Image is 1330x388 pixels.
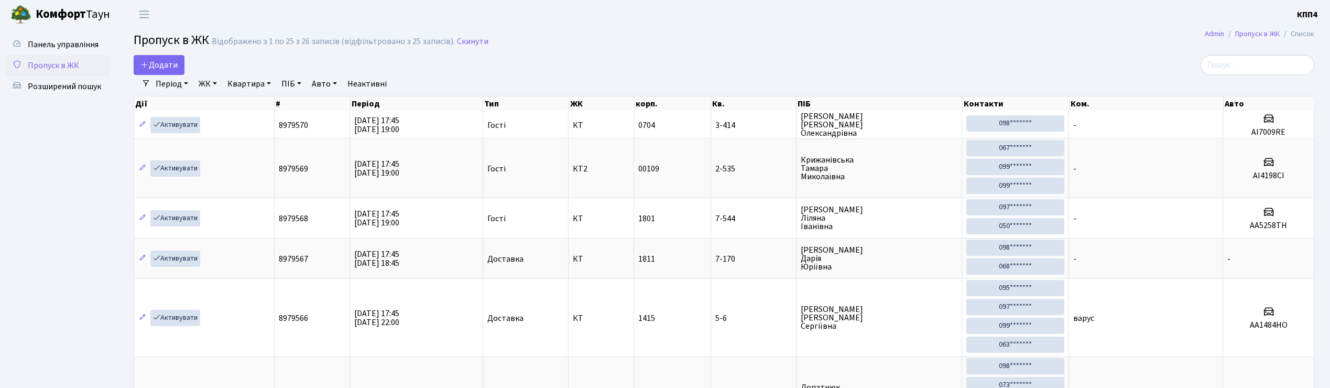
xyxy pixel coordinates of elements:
[715,165,792,173] span: 2-535
[487,165,506,173] span: Гості
[1073,253,1076,265] span: -
[638,120,655,131] span: 0704
[635,96,712,111] th: корп.
[1073,120,1076,131] span: -
[801,156,958,181] span: Крижанівська Тамара Миколаївна
[1227,320,1310,330] h5: АА1484НО
[275,96,351,111] th: #
[638,312,655,324] span: 1415
[1073,163,1076,175] span: -
[343,75,391,93] a: Неактивні
[1189,23,1330,45] nav: breadcrumb
[638,163,659,175] span: 00109
[1205,28,1224,39] a: Admin
[638,253,655,265] span: 1811
[1227,221,1310,231] h5: AA5258TH
[1297,8,1317,21] a: КПП4
[279,163,308,175] span: 8979569
[134,31,209,49] span: Пропуск в ЖК
[5,34,110,55] a: Панель управління
[277,75,306,93] a: ПІБ
[569,96,635,111] th: ЖК
[1073,312,1094,324] span: варус
[134,55,184,75] a: Додати
[279,120,308,131] span: 8979570
[573,121,629,130] span: КТ
[354,115,399,135] span: [DATE] 17:45 [DATE] 19:00
[1201,55,1314,75] input: Пошук...
[715,314,792,322] span: 5-6
[5,55,110,76] a: Пропуск в ЖК
[801,112,958,137] span: [PERSON_NAME] [PERSON_NAME] Олександрівна
[1227,171,1310,181] h5: АІ4198СІ
[573,214,629,223] span: КТ
[131,6,157,23] button: Переключити навігацію
[150,117,200,133] a: Активувати
[150,160,200,177] a: Активувати
[354,158,399,179] span: [DATE] 17:45 [DATE] 19:00
[487,255,524,263] span: Доставка
[1297,9,1317,20] b: КПП4
[279,213,308,224] span: 8979568
[150,310,200,326] a: Активувати
[5,76,110,97] a: Розширений пошук
[351,96,484,111] th: Період
[457,37,488,47] a: Скинути
[1073,213,1076,224] span: -
[28,39,99,50] span: Панель управління
[1280,28,1314,40] li: Список
[1235,28,1280,39] a: Пропуск в ЖК
[194,75,221,93] a: ЖК
[279,312,308,324] span: 8979566
[354,208,399,229] span: [DATE] 17:45 [DATE] 19:00
[36,6,86,23] b: Комфорт
[801,305,958,330] span: [PERSON_NAME] [PERSON_NAME] Сергіївна
[715,121,792,130] span: 3-414
[308,75,341,93] a: Авто
[487,314,524,322] span: Доставка
[573,314,629,322] span: КТ
[963,96,1070,111] th: Контакти
[715,214,792,223] span: 7-544
[151,75,192,93] a: Період
[354,308,399,328] span: [DATE] 17:45 [DATE] 22:00
[711,96,797,111] th: Кв.
[483,96,569,111] th: Тип
[134,96,275,111] th: Дії
[573,165,629,173] span: КТ2
[715,255,792,263] span: 7-170
[801,246,958,271] span: [PERSON_NAME] Дарія Юріївна
[638,213,655,224] span: 1801
[1224,96,1315,111] th: Авто
[1227,253,1230,265] span: -
[1070,96,1224,111] th: Ком.
[150,210,200,227] a: Активувати
[1227,127,1310,137] h5: AI7009RE
[10,4,31,25] img: logo.png
[36,6,110,24] span: Таун
[487,121,506,130] span: Гості
[28,81,101,92] span: Розширений пошук
[573,255,629,263] span: КТ
[212,37,455,47] div: Відображено з 1 по 25 з 26 записів (відфільтровано з 25 записів).
[150,251,200,267] a: Активувати
[797,96,963,111] th: ПІБ
[487,214,506,223] span: Гості
[801,206,958,231] span: [PERSON_NAME] Ліляна Іванівна
[28,60,79,71] span: Пропуск в ЖК
[279,253,308,265] span: 8979567
[140,59,178,71] span: Додати
[223,75,275,93] a: Квартира
[354,249,399,269] span: [DATE] 17:45 [DATE] 18:45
